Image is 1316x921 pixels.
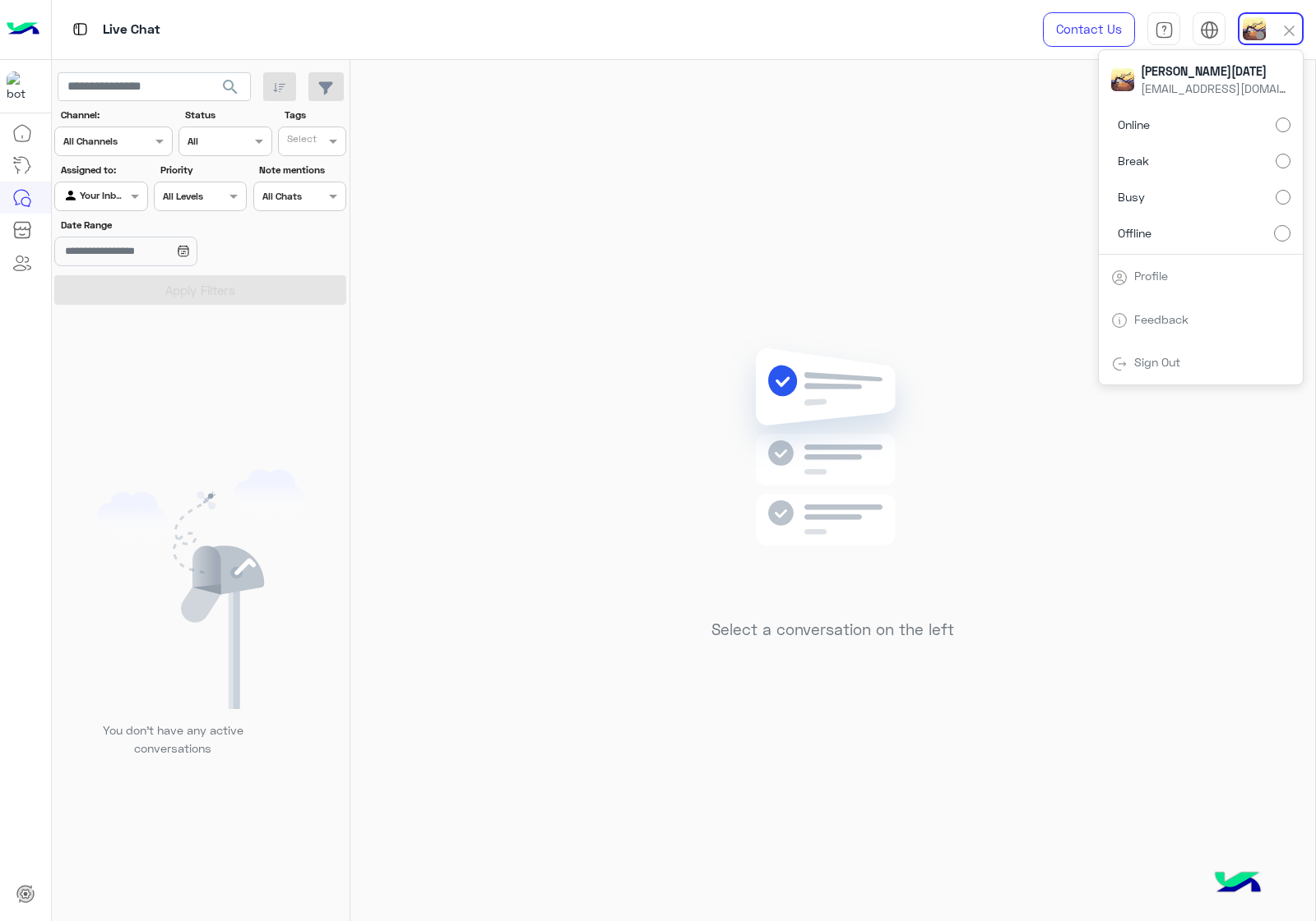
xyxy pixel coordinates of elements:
[1111,68,1134,91] img: userImage
[103,19,160,41] p: Live Chat
[1209,855,1267,913] img: hulul-logo.png
[1141,62,1289,80] span: [PERSON_NAME][DATE]
[1276,154,1291,168] input: Break
[185,108,270,122] label: Status
[1118,152,1149,169] span: Break
[160,163,245,177] label: Priority
[1274,225,1291,242] input: Offline
[1276,190,1291,205] input: Busy
[1155,21,1174,39] img: tab
[711,620,954,639] h5: Select a conversation on the left
[70,19,90,39] img: tab
[61,108,171,122] label: Channel:
[1111,312,1128,329] img: tab
[211,72,251,108] button: search
[97,469,304,709] img: empty users
[714,335,952,608] img: no messages
[61,163,146,177] label: Assigned to:
[220,77,240,97] span: search
[285,108,345,122] label: Tags
[7,71,36,101] img: 713415422032625
[1118,224,1151,242] span: Offline
[1111,356,1128,372] img: tab
[259,163,344,177] label: Note mentions
[1134,312,1189,326] a: Feedback
[1243,17,1266,40] img: userImage
[1141,80,1289,97] span: [EMAIL_ADDRESS][DOMAIN_NAME]
[1280,21,1299,40] img: close
[1134,355,1180,369] a: Sign Out
[1118,188,1145,205] span: Busy
[61,218,245,233] label: Date Range
[1276,117,1291,132] input: Online
[1200,21,1219,39] img: tab
[1043,12,1135,47] a: Contact Us
[90,721,256,757] p: You don’t have any active conversations
[285,131,317,150] div: Select
[1118,116,1150,133] span: Online
[54,275,346,305] button: Apply Filters
[1147,12,1180,47] a: tab
[1111,269,1128,286] img: tab
[7,12,39,47] img: Logo
[1134,269,1168,283] a: Profile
